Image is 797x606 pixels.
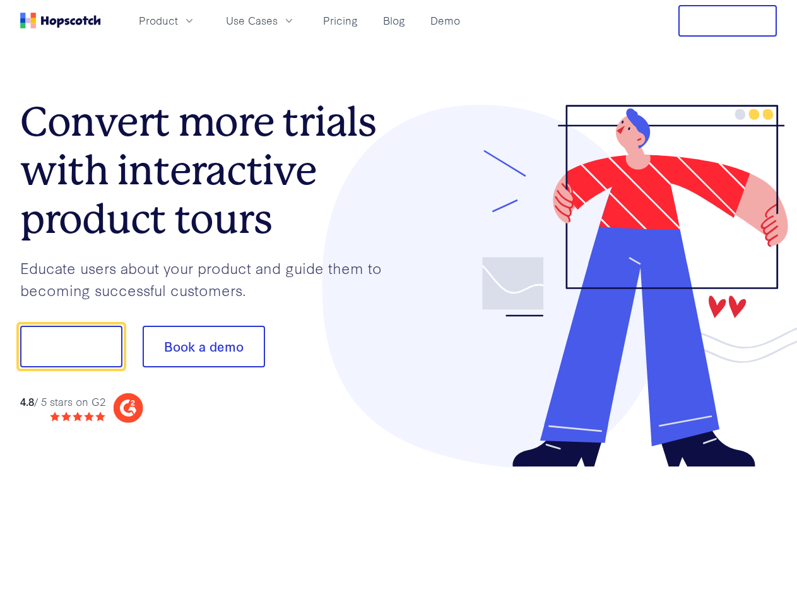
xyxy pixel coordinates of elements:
span: Use Cases [226,13,278,28]
a: Pricing [318,10,363,31]
a: Demo [425,10,465,31]
div: / 5 stars on G2 [20,394,105,410]
a: Home [20,13,101,28]
button: Book a demo [143,326,265,367]
a: Blog [378,10,410,31]
strong: 4.8 [20,394,34,408]
button: Use Cases [218,10,303,31]
p: Educate users about your product and guide them to becoming successful customers. [20,257,399,300]
span: Product [139,13,178,28]
button: Free Trial [678,5,777,37]
button: Show me! [20,326,122,367]
h1: Convert more trials with interactive product tours [20,98,399,243]
button: Product [131,10,203,31]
